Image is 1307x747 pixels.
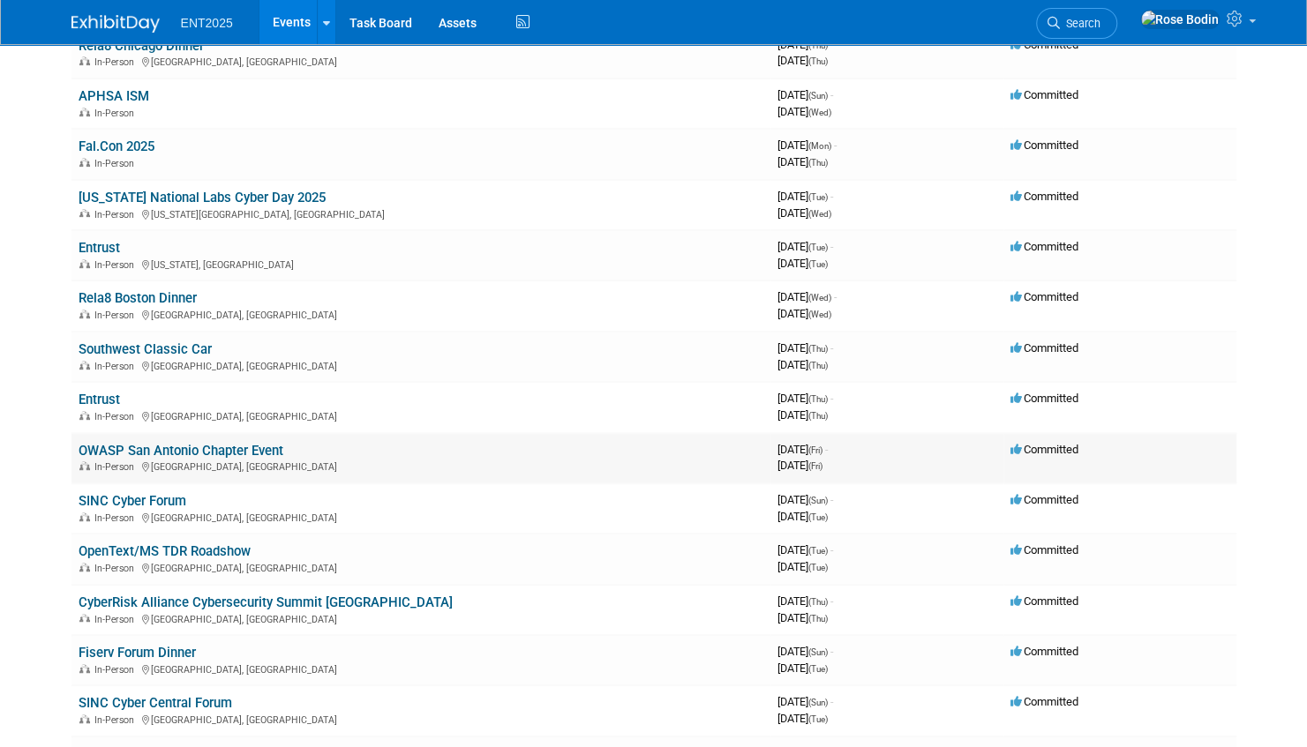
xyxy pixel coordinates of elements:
[808,141,831,151] span: (Mon)
[1036,8,1117,39] a: Search
[1140,10,1220,29] img: Rose Bodin
[79,240,120,256] a: Entrust
[79,614,90,623] img: In-Person Event
[79,459,763,473] div: [GEOGRAPHIC_DATA], [GEOGRAPHIC_DATA]
[777,54,828,67] span: [DATE]
[777,392,833,405] span: [DATE]
[777,358,828,371] span: [DATE]
[777,408,828,422] span: [DATE]
[777,257,828,270] span: [DATE]
[79,206,763,220] div: [US_STATE][GEOGRAPHIC_DATA], [GEOGRAPHIC_DATA]
[808,259,828,269] span: (Tue)
[808,310,831,319] span: (Wed)
[79,108,90,116] img: In-Person Event
[808,563,828,572] span: (Tue)
[94,259,139,271] span: In-Person
[834,290,837,303] span: -
[808,158,828,168] span: (Thu)
[1010,594,1078,608] span: Committed
[79,307,763,321] div: [GEOGRAPHIC_DATA], [GEOGRAPHIC_DATA]
[777,190,833,203] span: [DATE]
[1010,392,1078,405] span: Committed
[777,459,823,472] span: [DATE]
[808,192,828,202] span: (Tue)
[79,661,763,676] div: [GEOGRAPHIC_DATA], [GEOGRAPHIC_DATA]
[79,510,763,524] div: [GEOGRAPHIC_DATA], [GEOGRAPHIC_DATA]
[830,594,833,608] span: -
[79,341,212,357] a: Southwest Classic Car
[1010,190,1078,203] span: Committed
[79,411,90,420] img: In-Person Event
[830,341,833,355] span: -
[777,206,831,220] span: [DATE]
[79,461,90,470] img: In-Person Event
[79,56,90,65] img: In-Person Event
[808,512,828,522] span: (Tue)
[79,645,196,661] a: Fiserv Forum Dinner
[830,543,833,557] span: -
[94,209,139,220] span: In-Person
[94,714,139,726] span: In-Person
[777,105,831,118] span: [DATE]
[1010,645,1078,658] span: Committed
[830,645,833,658] span: -
[79,493,186,509] a: SINC Cyber Forum
[777,307,831,320] span: [DATE]
[94,461,139,473] span: In-Person
[79,138,154,154] a: Fal.Con 2025
[79,664,90,673] img: In-Person Event
[94,361,139,372] span: In-Person
[94,158,139,169] span: In-Person
[79,611,763,625] div: [GEOGRAPHIC_DATA], [GEOGRAPHIC_DATA]
[79,695,232,711] a: SINC Cyber Central Forum
[1010,88,1078,101] span: Committed
[71,15,160,33] img: ExhibitDay
[94,614,139,625] span: In-Person
[777,138,837,152] span: [DATE]
[79,712,763,726] div: [GEOGRAPHIC_DATA], [GEOGRAPHIC_DATA]
[79,190,326,205] a: [US_STATE] National Labs Cyber Day 2025
[808,411,828,421] span: (Thu)
[79,392,120,407] a: Entrust
[94,411,139,422] span: In-Person
[1010,240,1078,253] span: Committed
[1010,138,1078,152] span: Committed
[830,695,833,708] span: -
[79,408,763,422] div: [GEOGRAPHIC_DATA], [GEOGRAPHIC_DATA]
[94,56,139,68] span: In-Person
[777,594,833,608] span: [DATE]
[94,310,139,321] span: In-Person
[1010,543,1078,557] span: Committed
[808,293,831,303] span: (Wed)
[79,594,453,610] a: CyberRisk Alliance Cybersecurity Summit [GEOGRAPHIC_DATA]
[808,56,828,66] span: (Thu)
[834,138,837,152] span: -
[825,443,828,456] span: -
[79,158,90,167] img: In-Person Event
[94,664,139,676] span: In-Person
[830,38,833,51] span: -
[1010,443,1078,456] span: Committed
[777,510,828,523] span: [DATE]
[777,560,828,573] span: [DATE]
[777,341,833,355] span: [DATE]
[777,695,833,708] span: [DATE]
[808,664,828,674] span: (Tue)
[808,614,828,624] span: (Thu)
[79,361,90,370] img: In-Person Event
[777,443,828,456] span: [DATE]
[777,493,833,506] span: [DATE]
[94,108,139,119] span: In-Person
[808,243,828,252] span: (Tue)
[79,543,251,559] a: OpenText/MS TDR Roadshow
[79,88,149,104] a: APHSA ISM
[808,209,831,219] span: (Wed)
[94,563,139,574] span: In-Person
[808,91,828,101] span: (Sun)
[79,54,763,68] div: [GEOGRAPHIC_DATA], [GEOGRAPHIC_DATA]
[808,108,831,117] span: (Wed)
[79,259,90,268] img: In-Person Event
[1010,290,1078,303] span: Committed
[777,155,828,168] span: [DATE]
[808,461,823,471] span: (Fri)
